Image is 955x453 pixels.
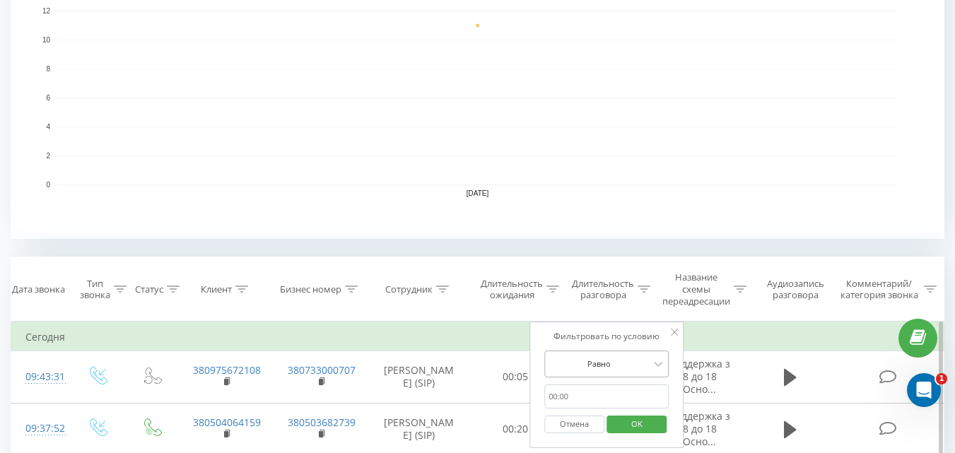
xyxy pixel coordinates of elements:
[25,363,55,391] div: 09:43:31
[760,278,831,302] div: Аудиозапись разговора
[288,416,356,429] a: 380503682739
[907,373,941,407] iframe: Intercom live chat
[838,278,920,302] div: Комментарий/категория звонка
[544,384,669,409] input: 00:00
[193,416,261,429] a: 380504064159
[80,278,110,302] div: Тип звонка
[669,357,730,396] span: Поддержка з 8 до 18 Осно...
[193,363,261,377] a: 380975672108
[669,409,730,448] span: Поддержка з 8 до 18 Осно...
[572,278,634,302] div: Длительность разговора
[25,415,55,442] div: 09:37:52
[46,94,50,102] text: 6
[481,278,543,302] div: Длительность ожидания
[46,123,50,131] text: 4
[42,36,51,44] text: 10
[201,283,232,295] div: Клиент
[135,283,163,295] div: Статус
[470,351,561,404] td: 00:05
[936,373,947,384] span: 1
[544,329,669,343] div: Фильтровать по условию
[385,283,433,295] div: Сотрудник
[280,283,341,295] div: Бизнес номер
[662,271,730,307] div: Название схемы переадресации
[368,351,470,404] td: [PERSON_NAME] (SIP)
[288,363,356,377] a: 380733000707
[46,152,50,160] text: 2
[607,416,667,433] button: OK
[544,416,604,433] button: Отмена
[46,181,50,189] text: 0
[46,65,50,73] text: 8
[42,7,51,15] text: 12
[12,283,65,295] div: Дата звонка
[617,413,657,435] span: OK
[467,189,489,197] text: [DATE]
[11,323,944,351] td: Сегодня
